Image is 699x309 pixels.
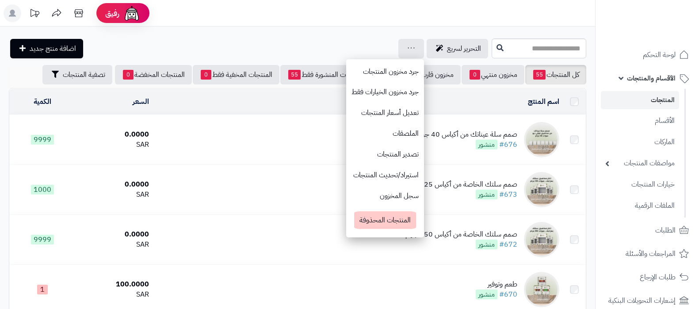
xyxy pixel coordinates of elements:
[525,65,586,84] a: كل المنتجات55
[405,229,517,240] div: صمم سلتك الخاصة من أكياس 250 جرام
[280,65,371,84] a: المنتجات المنشورة فقط55
[79,130,149,140] div: 0.0000
[626,248,676,260] span: المراجعات والأسئلة
[601,175,679,194] a: خيارات المنتجات
[31,185,54,195] span: 1000
[476,140,497,149] span: منشور
[417,130,517,140] div: صمم سلة عيناتك من أكياس 40 جرام
[79,290,149,300] div: SAR
[601,111,679,130] a: الأقسام
[79,190,149,200] div: SAR
[123,70,134,80] span: 0
[601,133,679,152] a: الماركات
[601,44,694,65] a: لوحة التحكم
[640,271,676,283] span: طلبات الإرجاع
[105,8,119,19] span: رفيق
[643,49,676,61] span: لوحة التحكم
[524,122,559,157] img: صمم سلة عيناتك من أكياس 40 جرام
[601,91,679,109] a: المنتجات
[627,72,676,84] span: الأقسام والمنتجات
[354,211,416,229] span: المنتجات المحذوفة
[346,165,424,186] a: استيراد/تحديث المنتجات
[528,96,559,107] a: اسم المنتج
[346,144,424,165] a: تصدير المنتجات
[447,43,481,54] span: التحرير لسريع
[346,61,424,82] a: جرد مخزون المنتجات
[608,294,676,307] span: إشعارات التحويلات البنكية
[31,235,54,244] span: 9999
[346,103,424,123] a: تعديل أسعار المنتجات
[123,4,141,22] img: ai-face.png
[499,239,517,250] a: #672
[499,139,517,150] a: #676
[348,206,423,235] a: المنتجات المحذوفة
[601,267,694,288] a: طلبات الإرجاع
[499,289,517,300] a: #670
[524,172,559,207] img: صمم سلتك الخاصة من أكياس 125 جرام
[524,272,559,307] img: طعم وتوفير
[462,65,524,84] a: مخزون منتهي0
[601,220,694,241] a: الطلبات
[476,240,497,249] span: منشور
[346,123,424,144] a: الملصقات
[30,43,76,54] span: اضافة منتج جديد
[470,70,480,80] span: 0
[79,179,149,190] div: 0.0000
[115,65,192,84] a: المنتجات المخفضة0
[405,179,517,190] div: صمم سلتك الخاصة من أكياس 125 جرام
[23,4,46,24] a: تحديثات المنصة
[34,96,51,107] a: الكمية
[193,65,279,84] a: المنتجات المخفية فقط0
[499,189,517,200] a: #673
[288,70,301,80] span: 55
[133,96,149,107] a: السعر
[37,285,48,294] span: 1
[601,154,679,173] a: مواصفات المنتجات
[42,65,112,84] button: تصفية المنتجات
[346,186,424,206] a: سجل المخزون
[427,39,488,58] a: التحرير لسريع
[476,190,497,199] span: منشور
[476,279,517,290] div: طعم وتوفير
[63,69,105,80] span: تصفية المنتجات
[533,70,546,80] span: 55
[10,39,83,58] a: اضافة منتج جديد
[201,70,211,80] span: 0
[524,222,559,257] img: صمم سلتك الخاصة من أكياس 250 جرام
[601,196,679,215] a: الملفات الرقمية
[346,82,424,103] a: جرد مخزون الخيارات فقط
[79,240,149,250] div: SAR
[476,290,497,299] span: منشور
[655,224,676,237] span: الطلبات
[79,229,149,240] div: 0.0000
[639,22,691,41] img: logo-2.png
[601,243,694,264] a: المراجعات والأسئلة
[79,279,149,290] div: 100.0000
[79,140,149,150] div: SAR
[31,135,54,145] span: 9999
